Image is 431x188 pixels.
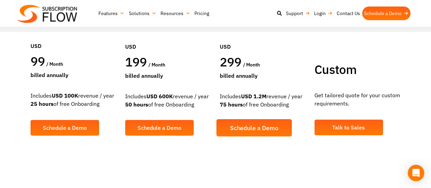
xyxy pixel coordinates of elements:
strong: 50 hours [125,101,148,108]
font: Resources [160,10,183,16]
span: Schedule a Demo [230,125,278,131]
p: Get tailored quote for your custom requirements. [314,91,402,108]
span: / month [243,62,260,68]
a: Solutions [127,7,158,20]
a: Contact Us [335,7,362,20]
a: Resources [158,7,192,20]
span: 199 [125,54,147,70]
span: Custom [314,61,357,77]
div: Open Intercom Messenger [408,165,424,181]
a: Schedule a Demo [31,120,99,136]
div: Includes revenue / year of free Onboarding [220,92,308,109]
strong: USD 600K [146,93,173,100]
a: Support [284,7,312,20]
strong: 25 hours [31,100,53,107]
a: Schedule a Demo [125,120,194,136]
span: Schedule a Demo [137,125,181,130]
span: Schedule a Demo [43,125,87,130]
div: USD [31,21,118,53]
span: / month [148,62,165,68]
a: Pricing [192,7,211,20]
strong: USD 1.2M [241,93,266,100]
a: Features [96,7,127,20]
span: 99 [31,53,45,69]
div: Includes revenue / year of free Onboarding [125,92,213,109]
div: Includes revenue / year of free Onboarding [31,91,118,108]
div: Billed Annually [125,72,213,80]
div: USD [125,22,213,54]
a: Login [312,7,335,20]
font: Solutions [129,10,149,16]
div: Billed Annually [220,72,308,80]
span: Talk to Sales [332,125,365,130]
span: 299 [220,54,242,70]
font: Features [98,10,118,16]
img: Subscriptionflow [17,5,77,23]
a: Schedule a Demo [362,7,410,20]
strong: 75 hours [220,101,243,108]
div: Billed Annually [31,71,118,79]
a: Schedule a Demo [216,119,292,136]
strong: USD 100K [52,92,78,99]
span: / month [46,61,63,67]
div: USD [220,22,308,54]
